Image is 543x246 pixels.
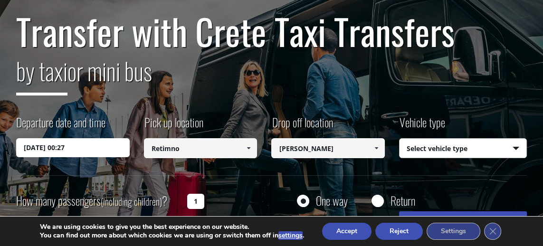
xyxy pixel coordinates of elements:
[16,11,526,51] h1: Transfer with Crete Taxi Transfers
[278,231,303,240] button: settings
[484,223,501,240] button: Close GDPR Cookie Banner
[427,223,480,240] button: Settings
[144,138,257,158] input: Select pickup location
[16,114,105,138] label: Departure date and time
[40,231,304,240] p: You can find out more about which cookies we are using or switch them off in .
[271,114,333,138] label: Drop off location
[375,223,423,240] button: Reject
[399,114,445,138] label: Vehicle type
[16,53,67,95] span: by taxi
[400,139,526,159] span: Select vehicle type
[271,138,385,158] input: Select drop-off location
[322,223,372,240] button: Accept
[316,195,348,207] label: One way
[16,51,526,103] h2: or mini bus
[391,195,415,207] label: Return
[399,211,527,237] button: MAKE A BOOKING
[16,189,181,213] label: How many passengers ?
[40,223,304,231] p: We are using cookies to give you the best experience on our website.
[144,114,203,138] label: Pick up location
[369,138,384,158] a: Show All Items
[101,194,162,208] small: (including children)
[241,138,257,158] a: Show All Items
